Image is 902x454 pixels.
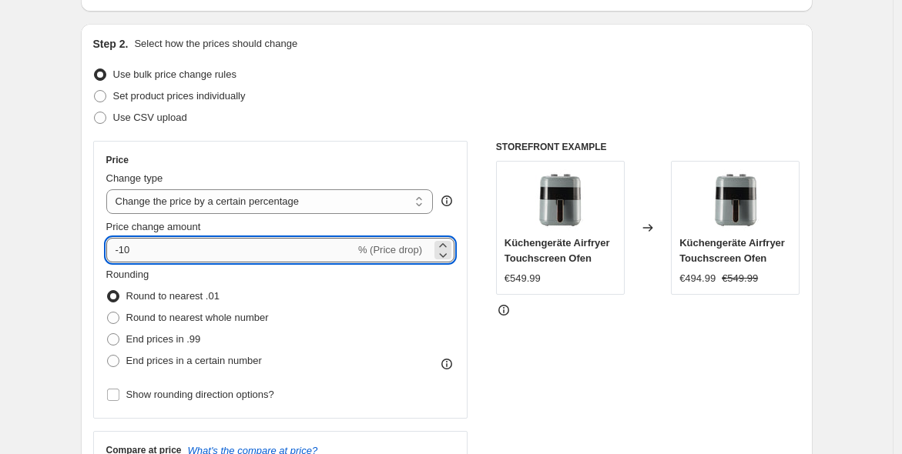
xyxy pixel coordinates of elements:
span: Round to nearest whole number [126,312,269,323]
span: Price change amount [106,221,201,232]
div: help [439,193,454,209]
div: €494.99 [679,271,716,286]
strike: €549.99 [722,271,758,286]
span: Küchengeräte Airfryer Touchscreen Ofen [505,237,610,264]
span: Round to nearest .01 [126,290,220,302]
span: End prices in a certain number [126,355,262,366]
h2: Step 2. [93,36,129,52]
span: End prices in .99 [126,333,201,345]
h6: STOREFRONT EXAMPLE [496,141,800,153]
img: 31hvFicB4xL_80x.jpg [529,169,591,231]
img: 31hvFicB4xL_80x.jpg [705,169,766,231]
span: Rounding [106,269,149,280]
input: -15 [106,238,355,262]
span: Change type [106,172,163,184]
h3: Price [106,154,129,166]
span: Use CSV upload [113,112,187,123]
span: Set product prices individually [113,90,246,102]
span: Use bulk price change rules [113,68,236,80]
span: % (Price drop) [358,244,422,255]
span: Küchengeräte Airfryer Touchscreen Ofen [679,237,785,264]
p: Select how the prices should change [134,36,297,52]
span: Show rounding direction options? [126,389,274,400]
div: €549.99 [505,271,541,286]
